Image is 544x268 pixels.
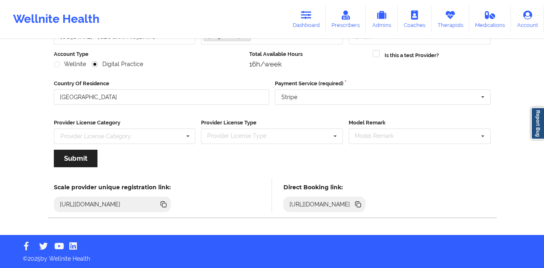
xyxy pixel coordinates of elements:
a: Prescribers [326,6,366,33]
button: Submit [54,150,97,167]
label: Digital Practice [92,61,143,68]
div: Model Remark [353,131,405,141]
a: Report Bug [531,107,544,140]
div: Stripe [281,94,297,100]
label: Provider License Type [201,119,343,127]
label: Provider License Category [54,119,196,127]
label: Is this a test Provider? [385,51,439,60]
label: Wellnite [54,61,86,68]
a: Coaches [398,6,431,33]
label: Total Available Hours [249,50,367,58]
div: Provider License Category [60,133,131,139]
a: Medications [469,6,511,33]
div: [URL][DOMAIN_NAME] [57,200,124,208]
label: Country Of Residence [54,80,270,88]
label: Model Remark [349,119,491,127]
a: Therapists [431,6,469,33]
p: © 2025 by Wellnite Health [17,249,527,263]
div: [US_STATE] - [GEOGRAPHIC_DATA] [60,34,155,40]
h5: Direct Booking link: [283,184,365,191]
a: Dashboard [287,6,326,33]
label: Payment Service (required) [275,80,491,88]
a: Admins [366,6,398,33]
div: [URL][DOMAIN_NAME] [286,200,354,208]
label: Account Type [54,50,244,58]
div: Provider License Type [205,131,278,141]
div: 16h/week [249,60,367,68]
h5: Scale provider unique registration link: [54,184,171,191]
a: Account [511,6,544,33]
